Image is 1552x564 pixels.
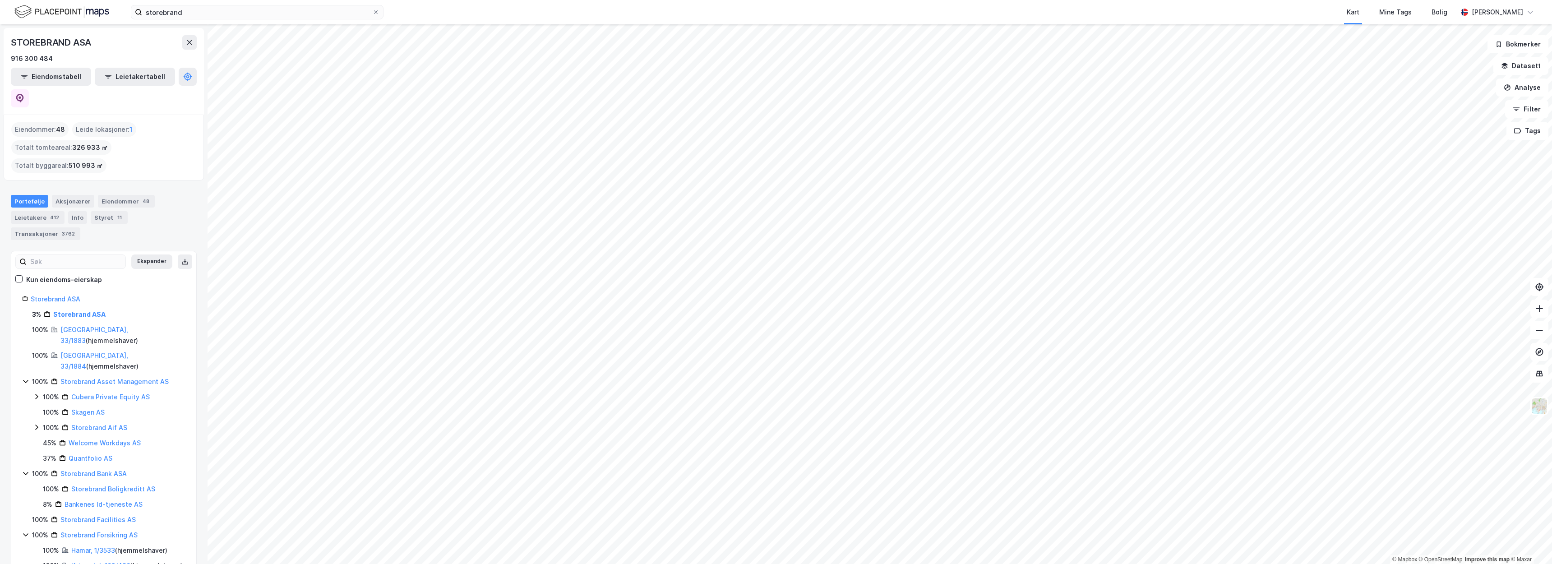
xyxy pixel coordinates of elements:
[60,326,128,344] a: [GEOGRAPHIC_DATA], 33/1883
[43,407,59,418] div: 100%
[11,68,91,86] button: Eiendomstabell
[11,227,80,240] div: Transaksjoner
[1505,100,1548,118] button: Filter
[11,158,106,173] div: Totalt byggareal :
[72,142,108,153] span: 326 933 ㎡
[60,531,138,539] a: Storebrand Forsikring AS
[1496,79,1548,97] button: Analyse
[11,211,65,224] div: Leietakere
[71,546,115,554] a: Hamar, 1/3533
[98,195,155,208] div: Eiendommer
[32,376,48,387] div: 100%
[43,422,59,433] div: 100%
[72,122,136,137] div: Leide lokasjoner :
[1465,556,1510,563] a: Improve this map
[1507,521,1552,564] iframe: Chat Widget
[69,439,141,447] a: Welcome Workdays AS
[43,545,59,556] div: 100%
[56,124,65,135] span: 48
[1531,398,1548,415] img: Z
[141,197,151,206] div: 48
[11,53,53,64] div: 916 300 484
[65,500,143,508] a: Bankenes Id-tjeneste AS
[129,124,133,135] span: 1
[43,499,52,510] div: 8%
[60,229,77,238] div: 3762
[32,350,48,361] div: 100%
[71,485,155,493] a: Storebrand Boligkreditt AS
[1487,35,1548,53] button: Bokmerker
[11,122,69,137] div: Eiendommer :
[68,211,87,224] div: Info
[52,195,94,208] div: Aksjonærer
[1379,7,1412,18] div: Mine Tags
[11,140,111,155] div: Totalt tomteareal :
[32,324,48,335] div: 100%
[43,438,56,448] div: 45%
[1347,7,1359,18] div: Kart
[60,350,185,372] div: ( hjemmelshaver )
[32,468,48,479] div: 100%
[43,392,59,402] div: 100%
[1392,556,1417,563] a: Mapbox
[71,393,150,401] a: Cubera Private Equity AS
[1419,556,1463,563] a: OpenStreetMap
[11,35,93,50] div: STOREBRAND ASA
[69,160,103,171] span: 510 993 ㎡
[32,530,48,541] div: 100%
[60,324,185,346] div: ( hjemmelshaver )
[69,454,112,462] a: Quantfolio AS
[60,516,136,523] a: Storebrand Facilities AS
[142,5,372,19] input: Søk på adresse, matrikkel, gårdeiere, leietakere eller personer
[1506,122,1548,140] button: Tags
[26,274,102,285] div: Kun eiendoms-eierskap
[1493,57,1548,75] button: Datasett
[32,514,48,525] div: 100%
[31,295,80,303] a: Storebrand ASA
[131,254,172,269] button: Ekspander
[91,211,128,224] div: Styret
[95,68,175,86] button: Leietakertabell
[60,351,128,370] a: [GEOGRAPHIC_DATA], 33/1884
[43,484,59,495] div: 100%
[1432,7,1447,18] div: Bolig
[32,309,41,320] div: 3%
[43,453,56,464] div: 37%
[14,4,109,20] img: logo.f888ab2527a4732fd821a326f86c7f29.svg
[71,408,105,416] a: Skagen AS
[60,470,127,477] a: Storebrand Bank ASA
[71,545,167,556] div: ( hjemmelshaver )
[11,195,48,208] div: Portefølje
[27,255,125,268] input: Søk
[60,378,169,385] a: Storebrand Asset Management AS
[48,213,61,222] div: 412
[53,310,106,318] a: Storebrand ASA
[1507,521,1552,564] div: Kontrollprogram for chat
[115,213,124,222] div: 11
[1472,7,1523,18] div: [PERSON_NAME]
[71,424,127,431] a: Storebrand Aif AS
